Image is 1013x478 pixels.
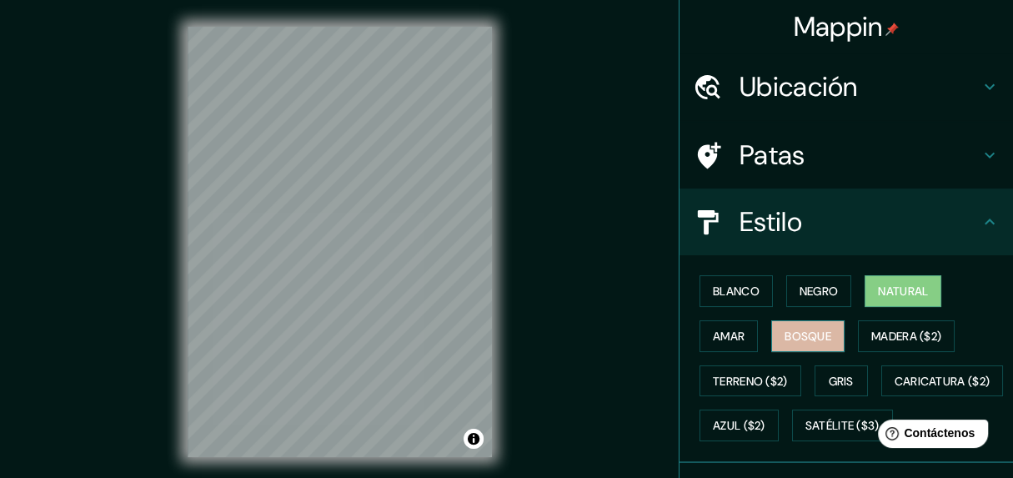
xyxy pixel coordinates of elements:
font: Mappin [794,9,883,44]
button: Madera ($2) [858,320,955,352]
button: Negro [786,275,852,307]
font: Natural [878,284,928,299]
button: Bosque [771,320,845,352]
font: Estilo [740,204,802,239]
font: Terreno ($2) [713,374,788,389]
button: Amar [700,320,758,352]
img: pin-icon.png [885,23,899,36]
button: Satélite ($3) [792,410,893,441]
div: Ubicación [680,53,1013,120]
font: Gris [829,374,854,389]
button: Azul ($2) [700,410,779,441]
font: Amar [713,329,745,344]
font: Bosque [785,329,831,344]
font: Azul ($2) [713,419,765,434]
iframe: Lanzador de widgets de ayuda [865,413,995,460]
font: Patas [740,138,805,173]
font: Ubicación [740,69,858,104]
button: Blanco [700,275,773,307]
canvas: Mapa [188,27,492,457]
button: Natural [865,275,941,307]
font: Caricatura ($2) [895,374,990,389]
button: Terreno ($2) [700,365,801,397]
font: Negro [800,284,839,299]
font: Madera ($2) [871,329,941,344]
button: Caricatura ($2) [881,365,1004,397]
font: Blanco [713,284,760,299]
div: Patas [680,122,1013,189]
button: Gris [815,365,868,397]
font: Satélite ($3) [805,419,880,434]
button: Activar o desactivar atribución [464,429,484,449]
div: Estilo [680,189,1013,255]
